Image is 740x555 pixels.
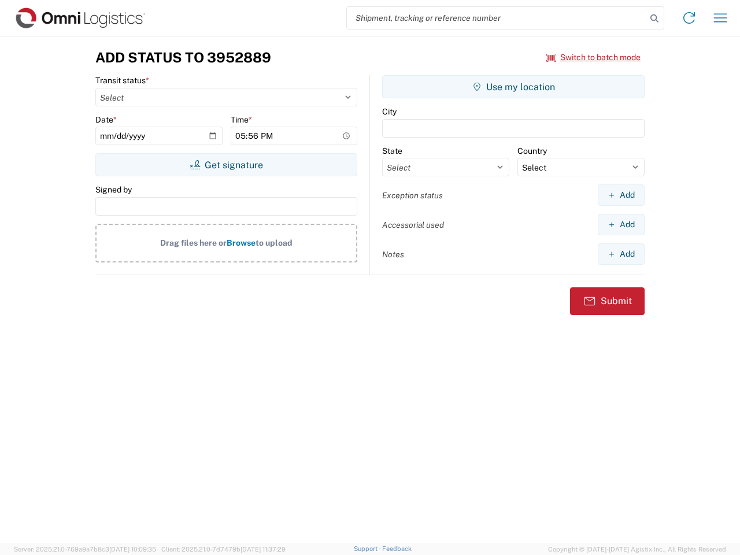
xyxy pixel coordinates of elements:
[231,114,252,125] label: Time
[160,238,227,247] span: Drag files here or
[382,545,412,552] a: Feedback
[598,214,645,235] button: Add
[95,75,149,86] label: Transit status
[354,545,383,552] a: Support
[598,243,645,265] button: Add
[256,238,293,247] span: to upload
[382,106,397,117] label: City
[161,546,286,553] span: Client: 2025.21.0-7d7479b
[95,153,357,176] button: Get signature
[382,249,404,260] label: Notes
[517,146,547,156] label: Country
[227,238,256,247] span: Browse
[548,544,726,554] span: Copyright © [DATE]-[DATE] Agistix Inc., All Rights Reserved
[382,190,443,201] label: Exception status
[598,184,645,206] button: Add
[347,7,646,29] input: Shipment, tracking or reference number
[570,287,645,315] button: Submit
[546,48,641,67] button: Switch to batch mode
[382,75,645,98] button: Use my location
[382,146,402,156] label: State
[240,546,286,553] span: [DATE] 11:37:29
[382,220,444,230] label: Accessorial used
[95,49,271,66] h3: Add Status to 3952889
[109,546,156,553] span: [DATE] 10:09:35
[95,184,132,195] label: Signed by
[14,546,156,553] span: Server: 2025.21.0-769a9a7b8c3
[95,114,117,125] label: Date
